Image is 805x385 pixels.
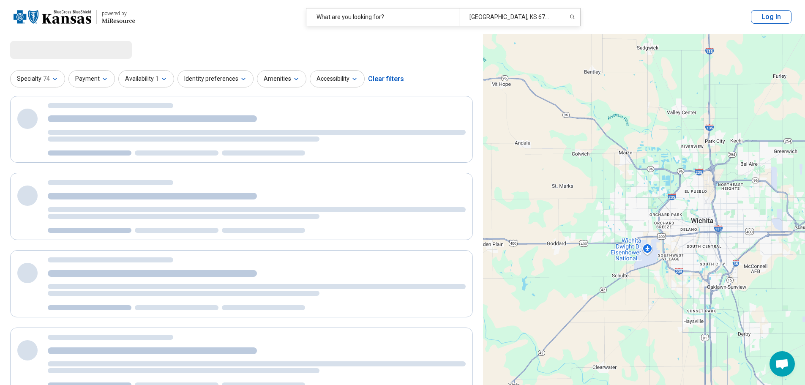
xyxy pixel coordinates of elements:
[68,70,115,87] button: Payment
[177,70,254,87] button: Identity preferences
[306,8,459,26] div: What are you looking for?
[459,8,561,26] div: [GEOGRAPHIC_DATA], KS 67212, [GEOGRAPHIC_DATA]
[14,7,135,27] a: Blue Cross Blue Shield Kansaspowered by
[368,69,404,89] div: Clear filters
[10,41,81,58] span: Loading...
[770,351,795,377] a: Open chat
[118,70,174,87] button: Availability1
[751,10,791,24] button: Log In
[102,10,135,17] div: powered by
[156,74,159,83] span: 1
[14,7,91,27] img: Blue Cross Blue Shield Kansas
[257,70,306,87] button: Amenities
[43,74,50,83] span: 74
[310,70,365,87] button: Accessibility
[10,70,65,87] button: Specialty74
